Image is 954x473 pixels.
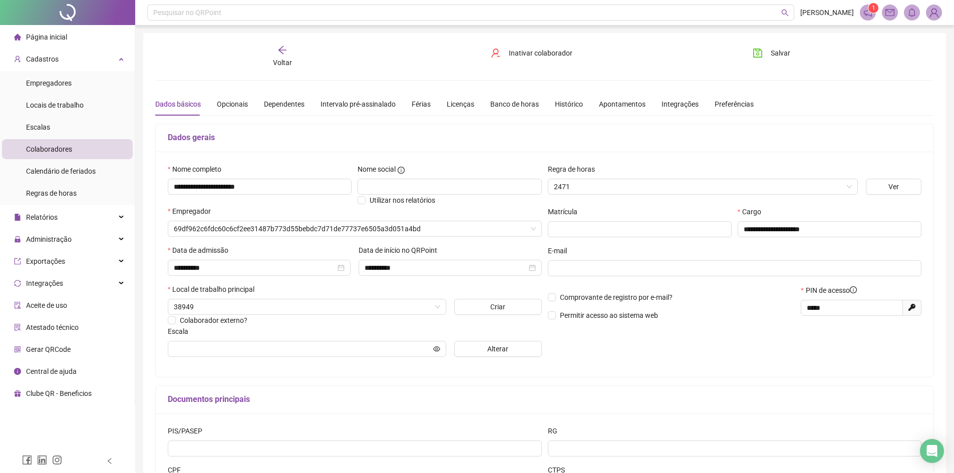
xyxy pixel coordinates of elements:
span: Calendário de feriados [26,167,96,175]
span: info-circle [398,167,405,174]
div: Dependentes [264,99,304,110]
span: solution [14,324,21,331]
span: home [14,34,21,41]
span: notification [863,8,872,17]
label: Data de admissão [168,245,235,256]
span: instagram [52,455,62,465]
span: Cadastros [26,55,59,63]
span: Salvar [771,48,790,59]
span: [PERSON_NAME] [800,7,854,18]
span: Administração [26,235,72,243]
label: Nome completo [168,164,228,175]
span: Regras de horas [26,189,77,197]
span: 69df962c6fdc60c6cf2ee31487b773d55bebdc7d71de77737e6505a3d051a4bd [174,221,536,236]
img: 85808 [926,5,941,20]
span: linkedin [37,455,47,465]
span: 1 [872,5,875,12]
label: PIS/PASEP [168,425,209,436]
label: Local de trabalho principal [168,284,261,295]
span: PIN de acesso [806,285,857,296]
span: lock [14,236,21,243]
div: Preferências [715,99,754,110]
div: Apontamentos [599,99,646,110]
span: search [781,9,789,17]
label: Regra de horas [548,164,601,175]
span: Exportações [26,257,65,265]
span: file [14,214,21,221]
span: Integrações [26,279,63,287]
div: Opcionais [217,99,248,110]
label: Escala [168,326,195,337]
label: Data de início no QRPoint [359,245,444,256]
div: Licenças [447,99,474,110]
div: Intervalo pré-assinalado [321,99,396,110]
div: Dados básicos [155,99,201,110]
span: eye [433,345,440,352]
span: Central de ajuda [26,367,77,375]
span: arrow-left [277,45,287,55]
span: Atestado técnico [26,323,79,331]
span: Clube QR - Beneficios [26,389,92,397]
span: Locais de trabalho [26,101,84,109]
span: gift [14,390,21,397]
span: Permitir acesso ao sistema web [560,311,658,319]
span: bell [907,8,916,17]
div: Banco de horas [490,99,539,110]
span: Empregadores [26,79,72,87]
span: Colaborador externo? [180,316,247,324]
span: Gerar QRCode [26,345,71,353]
button: Inativar colaborador [483,45,580,61]
span: Comprovante de registro por e-mail? [560,293,673,301]
span: qrcode [14,346,21,353]
span: left [106,457,113,464]
label: Empregador [168,206,217,217]
button: Criar [454,299,542,315]
span: Inativar colaborador [509,48,572,59]
div: Open Intercom Messenger [920,439,944,463]
label: RG [548,425,564,436]
span: Nome social [358,164,396,175]
span: export [14,258,21,265]
span: info-circle [14,368,21,375]
span: Ver [888,181,899,192]
span: sync [14,280,21,287]
span: Escalas [26,123,50,131]
label: E-mail [548,245,573,256]
sup: 1 [868,3,878,13]
span: 2471 [554,179,852,194]
button: Alterar [454,341,542,357]
span: facebook [22,455,32,465]
span: Utilizar nos relatórios [370,196,435,204]
span: mail [885,8,894,17]
h5: Documentos principais [168,393,921,405]
span: Voltar [273,59,292,67]
span: Aceite de uso [26,301,67,309]
h5: Dados gerais [168,132,921,144]
span: save [753,48,763,58]
label: Cargo [738,206,768,217]
span: Página inicial [26,33,67,41]
span: Relatórios [26,213,58,221]
div: Férias [412,99,431,110]
span: user-delete [491,48,501,58]
span: user-add [14,56,21,63]
button: Ver [866,179,921,195]
span: Colaboradores [26,145,72,153]
div: Histórico [555,99,583,110]
span: Criar [490,301,505,312]
div: Integrações [662,99,699,110]
span: info-circle [850,286,857,293]
span: 38949 [174,299,440,314]
label: Matrícula [548,206,584,217]
button: Salvar [745,45,798,61]
span: Alterar [487,343,508,354]
span: audit [14,302,21,309]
